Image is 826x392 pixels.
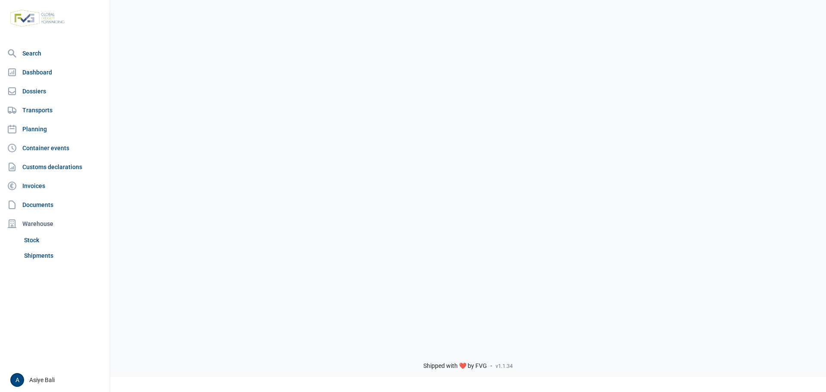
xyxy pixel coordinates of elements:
span: Shipped with ❤️ by FVG [423,362,487,370]
a: Shipments [21,248,106,263]
a: Dashboard [3,64,106,81]
a: Documents [3,196,106,213]
a: Stock [21,232,106,248]
span: - [490,362,492,370]
a: Transports [3,102,106,119]
a: Search [3,45,106,62]
a: Invoices [3,177,106,194]
a: Planning [3,120,106,138]
div: Warehouse [3,215,106,232]
a: Dossiers [3,83,106,100]
a: Container events [3,139,106,157]
img: FVG - Global freight forwarding [7,6,68,30]
button: A [10,373,24,387]
a: Customs declarations [3,158,106,176]
span: v1.1.34 [496,363,513,370]
div: Asiye Bali [10,373,105,387]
